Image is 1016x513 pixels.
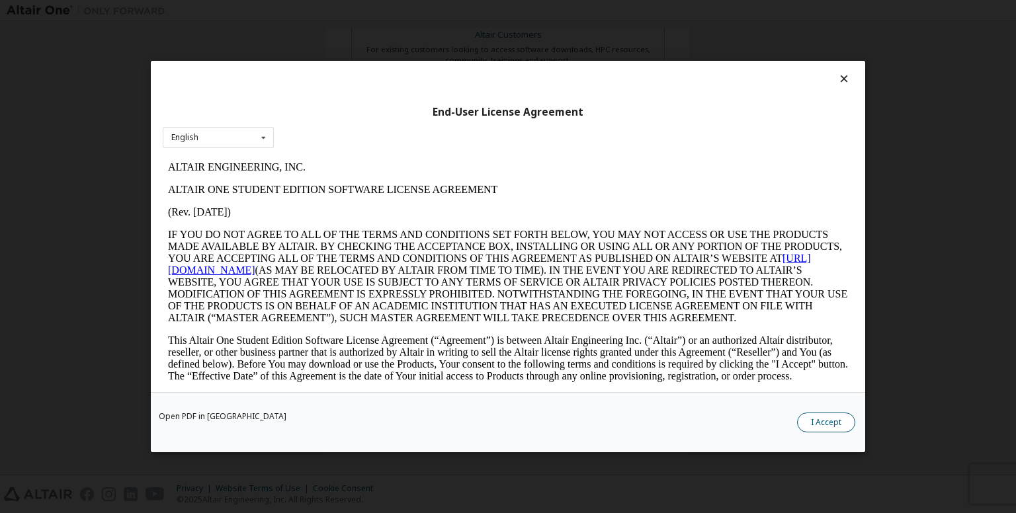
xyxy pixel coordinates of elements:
div: English [171,134,198,141]
p: (Rev. [DATE]) [5,50,685,62]
p: IF YOU DO NOT AGREE TO ALL OF THE TERMS AND CONDITIONS SET FORTH BELOW, YOU MAY NOT ACCESS OR USE... [5,73,685,168]
p: ALTAIR ONE STUDENT EDITION SOFTWARE LICENSE AGREEMENT [5,28,685,40]
a: [URL][DOMAIN_NAME] [5,97,648,120]
a: Open PDF in [GEOGRAPHIC_DATA] [159,413,286,420]
p: ALTAIR ENGINEERING, INC. [5,5,685,17]
button: I Accept [797,413,855,432]
p: This Altair One Student Edition Software License Agreement (“Agreement”) is between Altair Engine... [5,178,685,226]
div: End-User License Agreement [163,106,853,119]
